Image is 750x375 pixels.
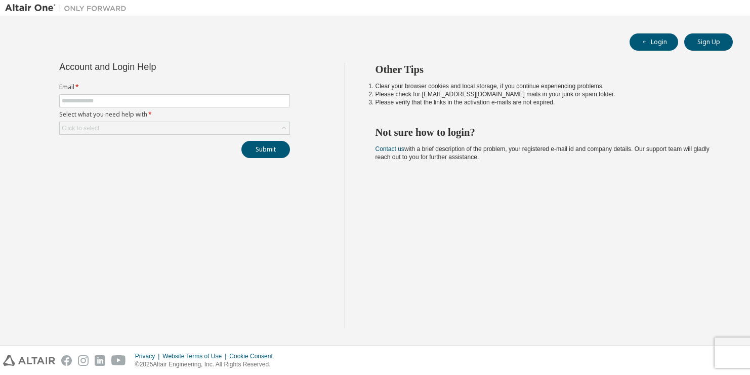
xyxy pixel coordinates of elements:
p: © 2025 Altair Engineering, Inc. All Rights Reserved. [135,360,279,369]
img: instagram.svg [78,355,89,366]
img: altair_logo.svg [3,355,55,366]
a: Contact us [376,145,404,153]
li: Clear your browser cookies and local storage, if you continue experiencing problems. [376,82,715,90]
img: Altair One [5,3,132,13]
div: Cookie Consent [229,352,278,360]
button: Login [630,33,678,51]
label: Email [59,83,290,91]
h2: Other Tips [376,63,715,76]
button: Submit [241,141,290,158]
button: Sign Up [684,33,733,51]
div: Click to select [60,122,289,134]
img: facebook.svg [61,355,72,366]
span: with a brief description of the problem, your registered e-mail id and company details. Our suppo... [376,145,710,161]
li: Please verify that the links in the activation e-mails are not expired. [376,98,715,106]
div: Privacy [135,352,162,360]
h2: Not sure how to login? [376,126,715,139]
div: Click to select [62,124,99,132]
div: Account and Login Help [59,63,244,71]
label: Select what you need help with [59,110,290,119]
div: Website Terms of Use [162,352,229,360]
img: youtube.svg [111,355,126,366]
img: linkedin.svg [95,355,105,366]
li: Please check for [EMAIL_ADDRESS][DOMAIN_NAME] mails in your junk or spam folder. [376,90,715,98]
